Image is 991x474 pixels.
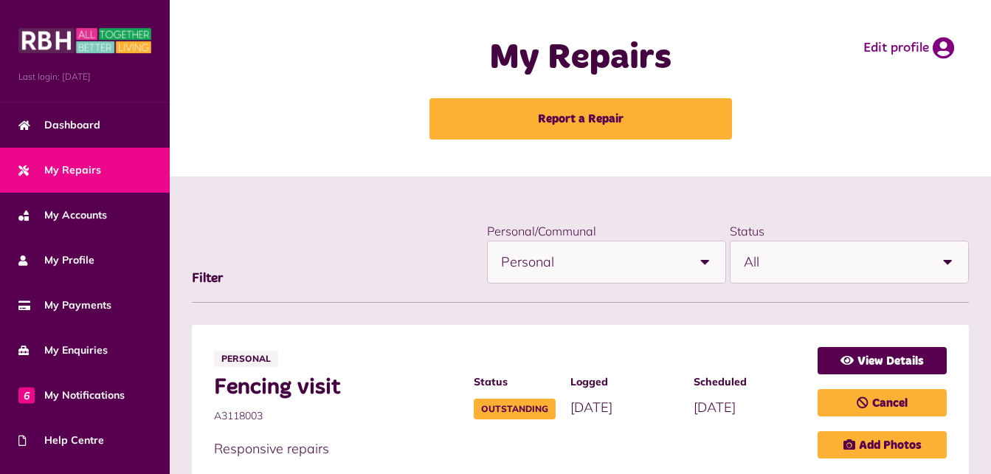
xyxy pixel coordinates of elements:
[570,399,612,416] span: [DATE]
[694,399,736,416] span: [DATE]
[214,374,459,401] span: Fencing visit
[744,241,927,283] span: All
[818,347,947,374] a: View Details
[18,388,125,403] span: My Notifications
[390,37,771,80] h1: My Repairs
[730,224,764,238] label: Status
[18,207,107,223] span: My Accounts
[18,253,94,268] span: My Profile
[18,70,151,83] span: Last login: [DATE]
[501,241,684,283] span: Personal
[214,439,803,458] p: Responsive repairs
[863,37,954,59] a: Edit profile
[18,433,104,448] span: Help Centre
[18,298,111,313] span: My Payments
[18,387,35,403] span: 6
[818,389,947,416] a: Cancel
[18,162,101,178] span: My Repairs
[474,399,556,419] span: Outstanding
[214,408,459,424] span: A3118003
[192,272,223,285] span: Filter
[818,431,947,458] a: Add Photos
[570,374,680,390] span: Logged
[429,98,732,140] a: Report a Repair
[214,351,278,367] span: Personal
[18,117,100,133] span: Dashboard
[18,343,108,358] span: My Enquiries
[474,374,556,390] span: Status
[487,224,596,238] label: Personal/Communal
[18,26,151,55] img: MyRBH
[694,374,803,390] span: Scheduled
